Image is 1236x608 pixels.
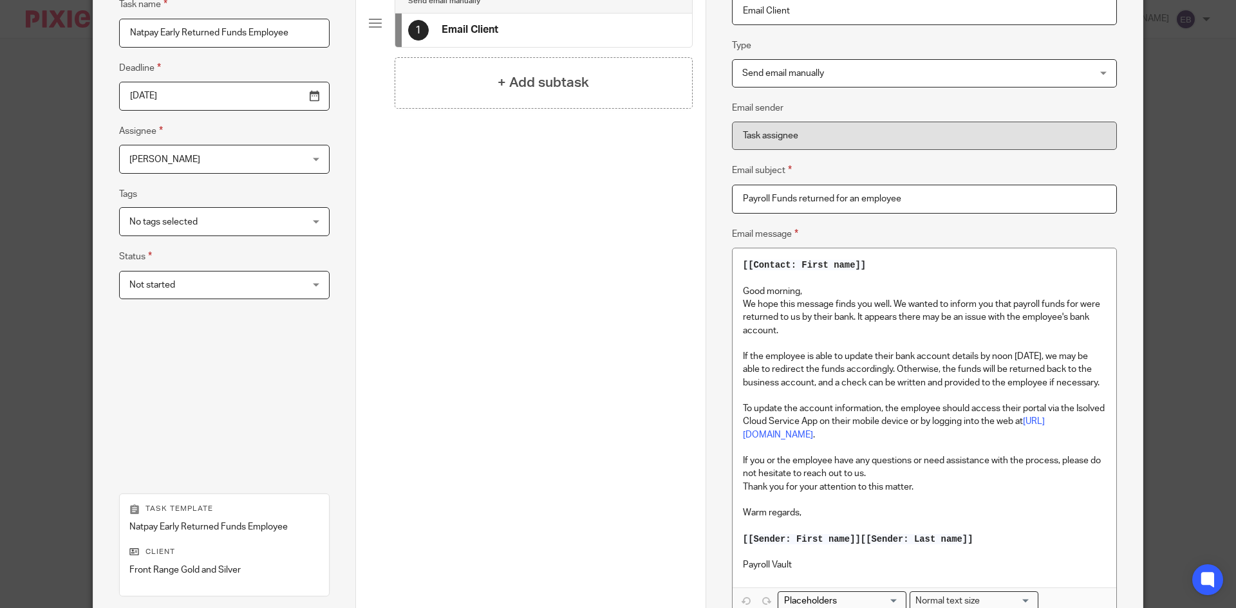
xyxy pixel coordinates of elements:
span: [[Sender: Last name]] [861,534,973,544]
p: If the employee is able to update their bank account details by noon [DATE], we may be able to re... [743,350,1106,389]
label: Tags [119,188,137,201]
p: Front Range Gold and Silver [129,564,319,576]
p: To update the account information, the employee should access their portal via the Isolved Cloud ... [743,402,1106,441]
div: 1 [408,20,429,41]
h4: Email Client [442,23,498,37]
span: [[Sender: First name]] [743,534,861,544]
p: Warm regards, [743,506,1106,519]
label: Type [732,39,751,52]
label: Assignee [119,124,163,138]
p: Task template [129,504,319,514]
span: [PERSON_NAME] [129,155,200,164]
span: Not started [129,281,175,290]
label: Status [119,249,152,264]
a: [URL][DOMAIN_NAME] [743,417,1045,439]
label: Email sender [732,102,783,115]
input: Task name [119,19,330,48]
span: Normal text size [913,594,983,608]
span: No tags selected [129,217,198,226]
span: [[Contact: First name]] [743,260,866,270]
input: Search for option [780,594,899,608]
p: Good morning, [743,285,1106,298]
label: Email subject [732,163,792,178]
span: Send email manually [742,69,824,78]
label: Email message [732,226,798,241]
p: Payroll Vault [743,558,1106,571]
p: Client [129,547,319,557]
p: Thank you for your attention to this matter. [743,481,1106,493]
label: Deadline [119,60,161,75]
p: Natpay Early Returned Funds Employee [129,520,319,533]
input: Search for option [984,594,1031,608]
input: Pick a date [119,82,330,111]
p: We hope this message finds you well. We wanted to inform you that payroll funds for were returned... [743,298,1106,337]
input: Subject [732,185,1117,214]
h4: + Add subtask [498,73,589,93]
p: If you or the employee have any questions or need assistance with the process, please do not hesi... [743,454,1106,481]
